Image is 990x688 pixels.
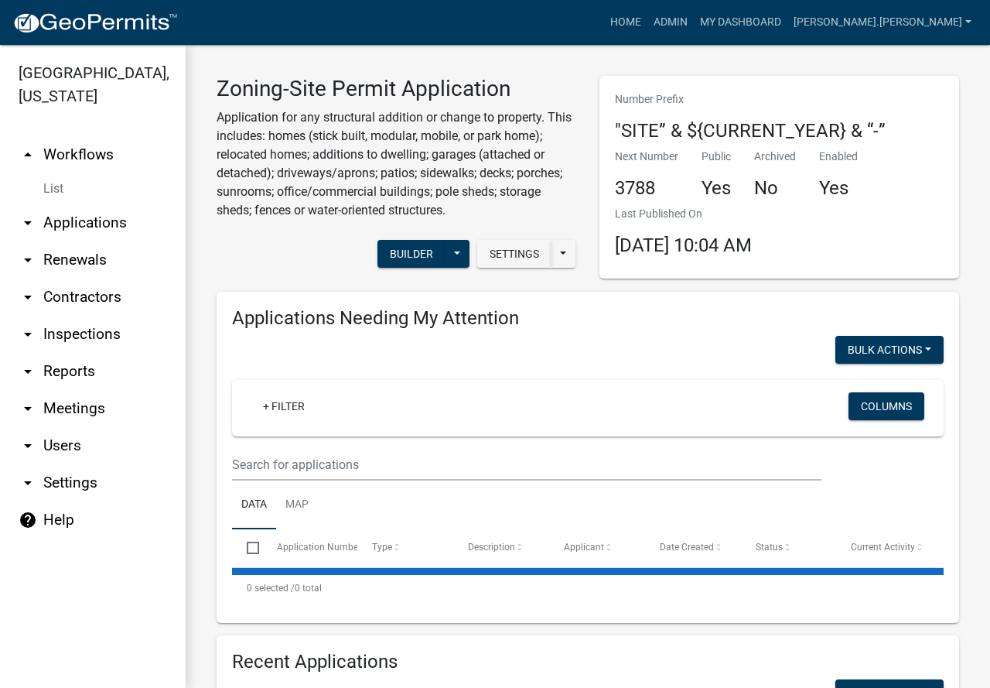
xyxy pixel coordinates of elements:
h4: No [754,177,796,200]
i: arrow_drop_down [19,251,37,269]
span: [DATE] 10:04 AM [615,234,752,256]
datatable-header-cell: Date Created [645,529,741,566]
span: Status [756,542,783,553]
datatable-header-cell: Current Activity [836,529,932,566]
a: Home [604,8,647,37]
span: Application Number [277,542,361,553]
i: arrow_drop_down [19,325,37,344]
h4: Applications Needing My Attention [232,307,944,330]
span: Description [468,542,515,553]
p: Public [702,149,731,165]
a: My Dashboard [694,8,787,37]
i: arrow_drop_down [19,436,37,455]
i: arrow_drop_down [19,362,37,381]
datatable-header-cell: Description [453,529,549,566]
button: Bulk Actions [835,336,944,364]
datatable-header-cell: Type [357,529,453,566]
i: help [19,511,37,529]
datatable-header-cell: Application Number [261,529,357,566]
span: 0 selected / [247,583,295,594]
button: Columns [848,392,924,420]
a: [PERSON_NAME].[PERSON_NAME] [787,8,978,37]
datatable-header-cell: Status [740,529,836,566]
a: Data [232,481,276,530]
p: Next Number [615,149,678,165]
i: arrow_drop_up [19,145,37,164]
input: Search for applications [232,449,821,481]
i: arrow_drop_down [19,288,37,306]
span: Type [372,542,392,553]
span: Date Created [660,542,714,553]
a: Admin [647,8,694,37]
h3: Zoning-Site Permit Application [217,76,576,102]
p: Number Prefix [615,91,886,108]
a: + Filter [251,392,317,420]
p: Enabled [819,149,858,165]
i: arrow_drop_down [19,474,37,492]
p: Archived [754,149,796,165]
h4: 3788 [615,177,678,200]
h4: "SITE” & ${CURRENT_YEAR} & “-” [615,120,886,142]
span: Current Activity [851,542,915,553]
span: Applicant [564,542,604,553]
a: Map [276,481,318,530]
datatable-header-cell: Select [232,529,261,566]
h4: Yes [819,177,858,200]
button: Builder [377,240,445,268]
h4: Recent Applications [232,651,944,673]
div: 0 total [232,569,944,608]
h4: Yes [702,177,731,200]
i: arrow_drop_down [19,399,37,418]
p: Application for any structural addition or change to property. This includes: homes (stick built,... [217,108,576,220]
p: Last Published On [615,206,752,222]
i: arrow_drop_down [19,214,37,232]
datatable-header-cell: Applicant [549,529,645,566]
button: Settings [477,240,551,268]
